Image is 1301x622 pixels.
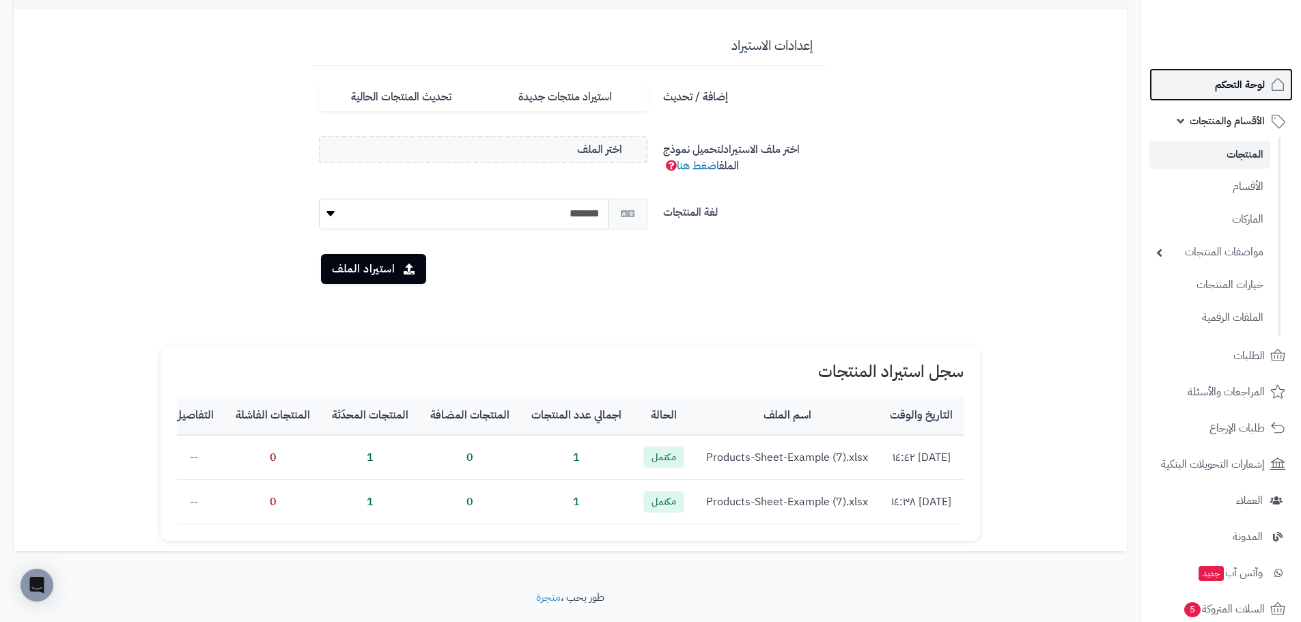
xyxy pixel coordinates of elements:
a: الماركات [1149,205,1270,234]
span: لتحميل نموذج الملف [663,141,739,174]
th: المنتجات المحدّثة [321,397,419,435]
span: لوحة التحكم [1215,75,1265,94]
a: طلبات الإرجاع [1149,412,1293,444]
td: [DATE] ١٤:٣٨ [879,480,964,524]
td: [DATE] ١٤:٤٢ [879,435,964,479]
label: لغة المنتجات [658,199,832,221]
th: المنتجات الفاشلة [225,397,321,435]
a: العملاء [1149,484,1293,517]
label: تحديث المنتجات الحالية [319,83,483,111]
a: المنتجات [1149,141,1270,169]
span: 5 [1184,602,1201,617]
span: مكتمل [643,491,684,513]
button: استيراد الملف [321,254,426,284]
a: المراجعات والأسئلة [1149,376,1293,408]
td: 0 [419,435,520,479]
td: Products-Sheet-Example (7).xlsx [695,480,879,524]
td: 0 [225,480,321,524]
th: التاريخ والوقت [879,397,964,435]
span: الأقسام والمنتجات [1190,111,1265,130]
td: -- [163,435,225,479]
a: المدونة [1149,520,1293,553]
th: الحالة [632,397,695,435]
a: الملفات الرقمية [1149,303,1270,333]
td: 1 [520,480,632,524]
a: اضغط هنا [677,158,719,174]
a: إشعارات التحويلات البنكية [1149,448,1293,481]
td: -- [163,480,225,524]
span: وآتس آب [1197,563,1263,582]
label: إضافة / تحديث [658,83,832,105]
td: 1 [520,435,632,479]
a: لوحة التحكم [1149,68,1293,101]
a: خيارات المنتجات [1149,270,1270,300]
th: المنتجات المضافة [419,397,520,435]
img: logo-2.png [1208,38,1288,67]
span: المدونة [1233,527,1263,546]
a: مواصفات المنتجات [1149,238,1270,267]
span: المراجعات والأسئلة [1188,382,1265,401]
label: اختر ملف الاستيراد [658,136,832,174]
span: إشعارات التحويلات البنكية [1161,455,1265,474]
td: 0 [225,435,321,479]
th: التفاصيل [163,397,225,435]
td: 0 [419,480,520,524]
span: السلات المتروكة [1183,599,1265,619]
span: جديد [1199,566,1224,581]
span: اختر الملف [577,142,622,158]
span: طلبات الإرجاع [1209,419,1265,438]
span: العملاء [1236,491,1263,510]
td: 1 [321,480,419,524]
label: استيراد منتجات جديدة [483,83,647,111]
h1: سجل استيراد المنتجات [177,363,964,380]
a: وآتس آبجديد [1149,556,1293,589]
a: متجرة [536,589,561,606]
a: الأقسام [1149,172,1270,201]
span: الطلبات [1233,346,1265,365]
span: مكتمل [643,447,684,468]
span: إعدادات الاستيراد [731,36,813,55]
div: Open Intercom Messenger [20,569,53,602]
th: اجمالي عدد المنتجات [520,397,632,435]
td: Products-Sheet-Example (7).xlsx [695,435,879,479]
a: الطلبات [1149,339,1293,372]
th: اسم الملف [695,397,879,435]
td: 1 [321,435,419,479]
